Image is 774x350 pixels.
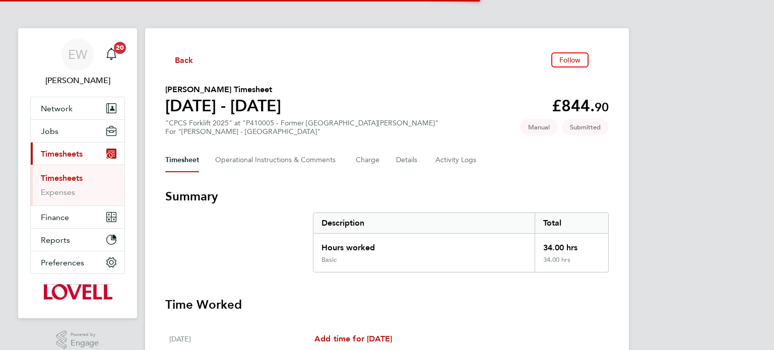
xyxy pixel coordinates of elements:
span: 90 [595,100,609,114]
a: Timesheets [41,173,83,183]
div: "CPCS Forklift 2025" at "P410005 - Former [GEOGRAPHIC_DATA][PERSON_NAME]" [165,119,438,136]
span: EW [68,48,87,61]
button: Details [396,148,419,172]
span: Powered by [71,330,99,339]
button: Reports [31,229,124,251]
h2: [PERSON_NAME] Timesheet [165,84,281,96]
button: Timesheets [31,143,124,165]
a: 20 [101,38,121,71]
div: Total [535,213,608,233]
div: 34.00 hrs [535,256,608,272]
app-decimal: £844. [552,96,609,115]
a: Expenses [41,187,75,197]
div: Timesheets [31,165,124,205]
div: 34.00 hrs [535,234,608,256]
div: Basic [321,256,337,264]
img: lovell-logo-retina.png [43,284,112,300]
h1: [DATE] - [DATE] [165,96,281,116]
h3: Summary [165,188,609,204]
a: EW[PERSON_NAME] [30,38,125,87]
div: [DATE] [169,333,314,345]
button: Timesheet [165,148,199,172]
button: Operational Instructions & Comments [215,148,340,172]
span: Timesheets [41,149,83,159]
span: Network [41,104,73,113]
div: Summary [313,213,609,272]
span: Engage [71,339,99,347]
button: Back [165,53,193,66]
button: Timesheets Menu [593,57,609,62]
a: Go to home page [30,284,125,300]
button: Network [31,97,124,119]
nav: Main navigation [18,28,137,318]
span: Reports [41,235,70,245]
span: Preferences [41,258,84,267]
span: Finance [41,213,69,222]
span: Emma Wells [30,75,125,87]
a: Add time for [DATE] [314,333,392,345]
button: Follow [551,52,589,67]
button: Jobs [31,120,124,142]
span: Follow [559,55,580,64]
span: 20 [114,42,126,54]
span: Jobs [41,126,58,136]
div: For "[PERSON_NAME] - [GEOGRAPHIC_DATA]" [165,127,438,136]
span: This timesheet is Submitted. [562,119,609,135]
div: Description [313,213,535,233]
span: Back [175,54,193,66]
a: Powered byEngage [56,330,99,349]
button: Preferences [31,251,124,273]
span: This timesheet was manually created. [520,119,558,135]
button: Finance [31,206,124,228]
button: Charge [356,148,380,172]
h3: Time Worked [165,297,609,313]
span: Add time for [DATE] [314,334,392,343]
div: Hours worked [313,234,535,256]
button: Activity Logs [435,148,478,172]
